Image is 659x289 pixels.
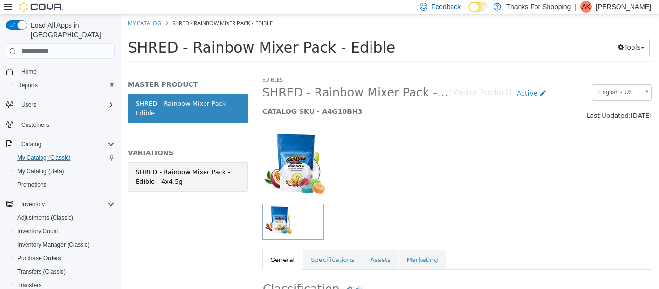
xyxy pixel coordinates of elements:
button: Catalog [2,138,119,151]
span: Adjustments (Classic) [14,212,115,223]
span: Reports [14,80,115,91]
span: Transfers [17,281,41,289]
span: Inventory Manager (Classic) [17,241,90,248]
span: Inventory [17,198,115,210]
span: Active [396,75,417,83]
a: Customers [17,119,53,131]
span: Customers [21,121,49,129]
span: Promotions [17,181,47,189]
img: 150 [142,117,271,189]
button: Purchase Orders [10,251,119,265]
a: Transfers (Classic) [14,266,69,277]
span: Home [17,66,115,78]
button: Tools [492,24,529,42]
span: My Catalog (Classic) [17,154,71,162]
img: Cova [19,2,63,12]
a: My Catalog (Classic) [14,152,75,164]
span: Users [21,101,36,109]
button: Edit [219,266,248,284]
button: Inventory [2,197,119,211]
span: Inventory Count [14,225,115,237]
small: [Master Product] [328,75,391,83]
span: Adjustments (Classic) [17,214,73,221]
input: Dark Mode [468,2,489,12]
p: Thanks For Shopping [506,1,571,13]
a: My Catalog (Beta) [14,165,68,177]
button: Inventory Manager (Classic) [10,238,119,251]
a: Promotions [14,179,51,191]
a: Reports [14,80,41,91]
span: My Catalog (Classic) [14,152,115,164]
span: Purchase Orders [17,254,61,262]
a: SHRED - Rainbow Mixer Pack - Edible [7,79,127,109]
span: Dark Mode [468,12,469,13]
span: Catalog [21,140,41,148]
span: Inventory Manager (Classic) [14,239,115,250]
span: SHRED - Rainbow Mixer Pack - Edible [52,5,152,12]
button: Users [2,98,119,111]
span: English - US [472,70,518,85]
span: My Catalog (Beta) [14,165,115,177]
span: Catalog [17,138,115,150]
button: Reports [10,79,119,92]
div: Anya Kinzel-Cadrin [580,1,592,13]
button: My Catalog (Beta) [10,165,119,178]
a: English - US [471,70,531,86]
button: My Catalog (Classic) [10,151,119,165]
span: My Catalog (Beta) [17,167,64,175]
button: Home [2,65,119,79]
a: Inventory Manager (Classic) [14,239,94,250]
a: Specifications [182,235,241,256]
button: Catalog [17,138,45,150]
span: Customers [17,118,115,130]
a: General [142,235,182,256]
a: Assets [242,235,277,256]
span: [DATE] [510,97,531,105]
a: Inventory Count [14,225,62,237]
span: Inventory Count [17,227,58,235]
span: Load All Apps in [GEOGRAPHIC_DATA] [27,20,115,40]
button: Inventory Count [10,224,119,238]
span: Reports [17,82,38,89]
span: Transfers (Classic) [17,268,66,275]
span: Home [21,68,37,76]
span: Last Updated: [466,97,510,105]
a: Purchase Orders [14,252,65,264]
a: My Catalog [7,5,41,12]
span: Inventory [21,200,45,208]
button: Adjustments (Classic) [10,211,119,224]
a: Home [17,66,41,78]
button: Promotions [10,178,119,192]
div: SHRED - Rainbow Mixer Pack - Edible - 4x4.5g [15,153,120,172]
span: SHRED - Rainbow Mixer Pack - Edible [142,71,328,86]
a: Edibles [142,61,162,69]
button: Users [17,99,40,110]
span: Users [17,99,115,110]
button: Transfers (Classic) [10,265,119,278]
span: Promotions [14,179,115,191]
h2: Classification [142,266,531,284]
span: AK [582,1,590,13]
h5: CATALOG SKU - A4G10BH3 [142,93,430,101]
button: Inventory [17,198,49,210]
span: SHRED - Rainbow Mixer Pack - Edible [7,25,275,41]
p: [PERSON_NAME] [596,1,651,13]
span: Purchase Orders [14,252,115,264]
button: Customers [2,117,119,131]
h5: VARIATIONS [7,134,127,143]
a: Marketing [278,235,325,256]
span: Transfers (Classic) [14,266,115,277]
span: Feedback [431,2,461,12]
h5: MASTER PRODUCT [7,66,127,74]
a: Adjustments (Classic) [14,212,77,223]
p: | [575,1,577,13]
